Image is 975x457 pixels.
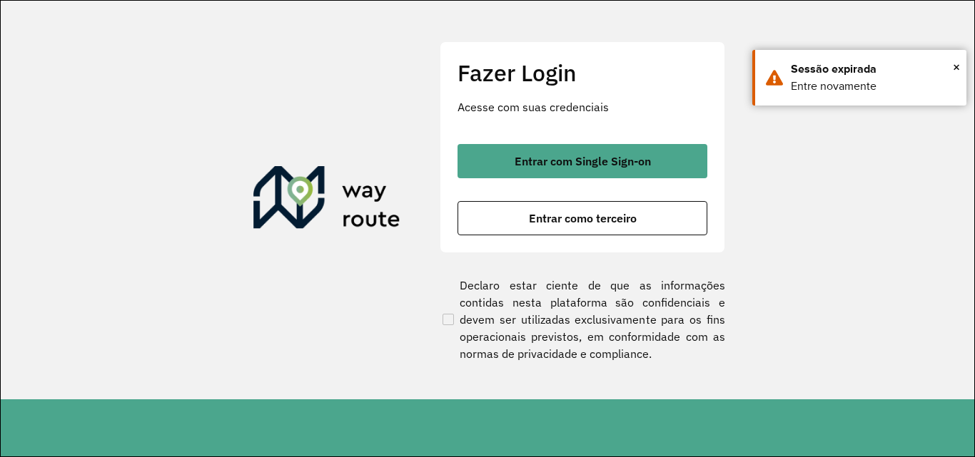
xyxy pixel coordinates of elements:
[515,155,651,167] span: Entrar com Single Sign-on
[529,212,637,224] span: Entrar como terceiro
[791,61,956,78] div: Sessão expirada
[953,56,960,78] button: Close
[458,144,707,178] button: button
[440,277,725,362] label: Declaro estar ciente de que as informações contidas nesta plataforma são confidenciais e devem se...
[253,166,400,235] img: Roteirizador AmbevTech
[458,201,707,235] button: button
[791,78,956,95] div: Entre novamente
[953,56,960,78] span: ×
[458,59,707,86] h2: Fazer Login
[458,98,707,115] p: Acesse com suas credenciais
